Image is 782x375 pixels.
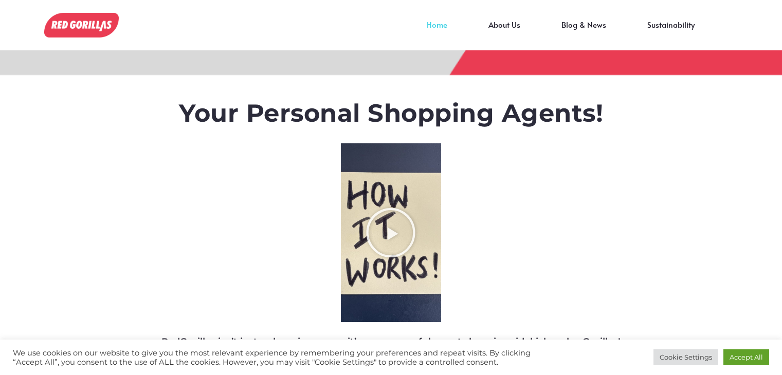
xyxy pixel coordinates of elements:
a: Accept All [723,349,769,365]
h1: Your Personal Shopping Agents! [112,99,671,128]
a: Home [406,25,468,40]
a: Blog & News [541,25,627,40]
a: Sustainability [627,25,715,40]
div: We use cookies on our website to give you the most relevant experience by remembering your prefer... [13,348,542,367]
a: Cookie Settings [653,349,718,365]
img: RedGorillas Shopping App! [44,13,119,38]
div: Play Video about RedGorillas How it Works [365,207,416,258]
a: About Us [468,25,541,40]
